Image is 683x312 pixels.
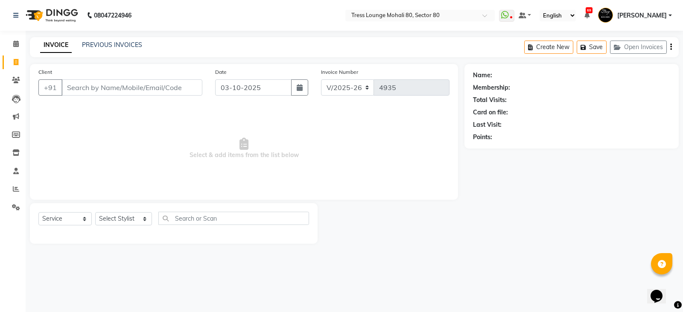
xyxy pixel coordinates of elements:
[321,68,358,76] label: Invoice Number
[38,79,62,96] button: +91
[524,41,573,54] button: Create New
[22,3,80,27] img: logo
[584,12,590,19] a: 69
[473,120,502,129] div: Last Visit:
[473,133,492,142] div: Points:
[94,3,131,27] b: 08047224946
[40,38,72,53] a: INVOICE
[473,71,492,80] div: Name:
[586,7,593,13] span: 69
[38,68,52,76] label: Client
[577,41,607,54] button: Save
[598,8,613,23] img: Pardeep
[61,79,202,96] input: Search by Name/Mobile/Email/Code
[473,96,507,105] div: Total Visits:
[647,278,674,303] iframe: chat widget
[82,41,142,49] a: PREVIOUS INVOICES
[473,83,510,92] div: Membership:
[38,106,449,191] span: Select & add items from the list below
[610,41,667,54] button: Open Invoices
[215,68,227,76] label: Date
[617,11,667,20] span: [PERSON_NAME]
[158,212,309,225] input: Search or Scan
[473,108,508,117] div: Card on file:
